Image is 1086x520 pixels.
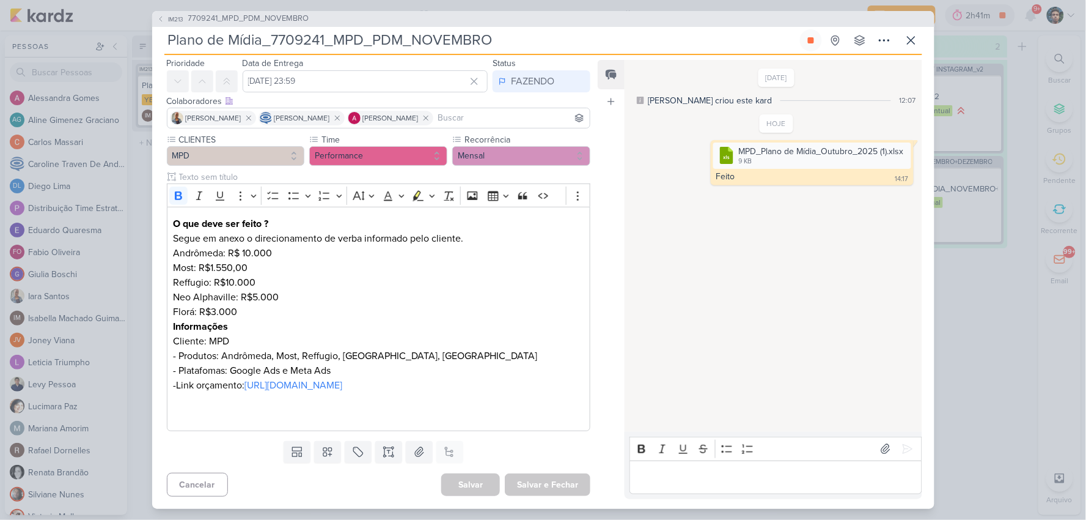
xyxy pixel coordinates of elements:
[173,217,584,275] p: Segue em anexo o direcionamento de verba informado pelo cliente. Andrômeda: R$ 10.000 Most: R$1.5...
[186,113,241,124] span: [PERSON_NAME]
[173,319,584,378] p: Cliente: MPD - Produtos: Andrômeda, Most, Reffugio, [GEOGRAPHIC_DATA], [GEOGRAPHIC_DATA] - Plataf...
[167,473,228,497] button: Cancelar
[348,112,361,124] img: Alessandra Gomes
[452,146,590,166] button: Mensal
[167,146,305,166] button: MPD
[167,58,205,69] label: Prioridade
[493,70,590,92] button: FAZENDO
[243,70,488,92] input: Select a date
[177,171,591,184] input: Texto sem título
[260,112,272,124] img: Caroline Traven De Andrade
[173,378,584,393] p: -Link orçamento:
[167,207,591,431] div: Editor editing area: main
[167,95,591,108] div: Colaboradores
[164,29,798,51] input: Kard Sem Título
[243,58,304,69] label: Data de Entrega
[629,437,922,461] div: Editor toolbar
[463,133,590,146] label: Recorrência
[436,111,588,125] input: Buscar
[274,113,330,124] span: [PERSON_NAME]
[895,174,909,184] div: 14:17
[716,171,735,182] div: Feito
[511,74,554,89] div: FAZENDO
[739,145,904,158] div: MPD_Plano de Mídia_Outubro_2025 (1).xlsx
[320,133,447,146] label: Time
[167,184,591,207] div: Editor toolbar
[309,146,447,166] button: Performance
[173,275,584,319] p: Reffugio: R$10.000 Neo Alphaville: R$5.000 Florá: R$3.000
[900,95,916,106] div: 12:07
[648,94,772,107] div: [PERSON_NAME] criou este kard
[806,35,816,45] div: Parar relógio
[173,321,228,333] strong: Informações
[173,218,268,230] strong: O que deve ser feito ?
[363,113,419,124] span: [PERSON_NAME]
[244,379,342,392] a: [URL][DOMAIN_NAME]
[739,157,904,166] div: 9 KB
[629,461,922,494] div: Editor editing area: main
[171,112,183,124] img: Iara Santos
[713,143,911,169] div: MPD_Plano de Mídia_Outubro_2025 (1).xlsx
[178,133,305,146] label: CLIENTES
[493,58,516,69] label: Status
